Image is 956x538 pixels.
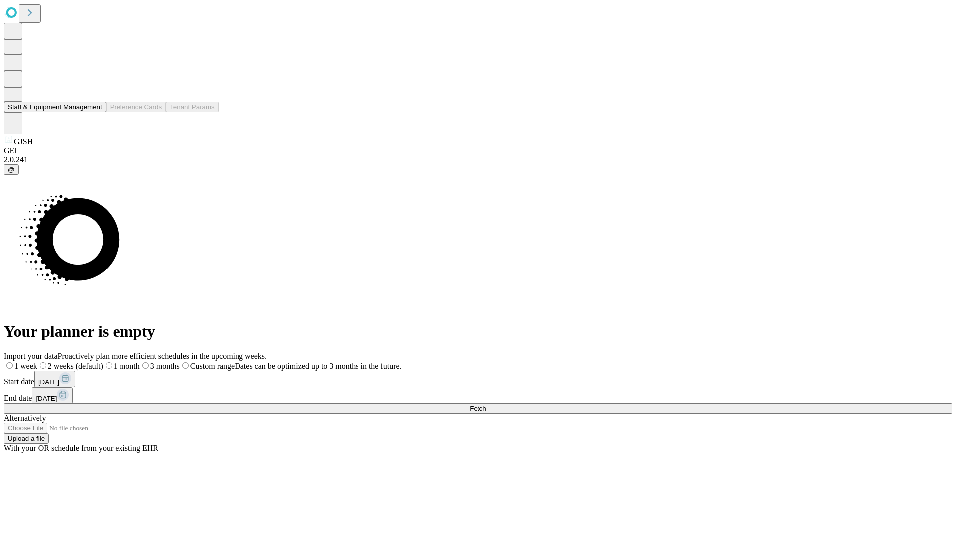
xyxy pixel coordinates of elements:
button: Preference Cards [106,102,166,112]
input: 2 weeks (default) [40,362,46,369]
button: [DATE] [32,387,73,403]
input: 1 month [106,362,112,369]
span: 2 weeks (default) [48,362,103,370]
button: Fetch [4,403,952,414]
input: 1 week [6,362,13,369]
span: @ [8,166,15,173]
span: Custom range [190,362,235,370]
button: [DATE] [34,371,75,387]
span: Proactively plan more efficient schedules in the upcoming weeks. [58,352,267,360]
button: Tenant Params [166,102,219,112]
input: 3 months [142,362,149,369]
button: Staff & Equipment Management [4,102,106,112]
div: Start date [4,371,952,387]
span: Import your data [4,352,58,360]
div: End date [4,387,952,403]
span: 1 week [14,362,37,370]
div: GEI [4,146,952,155]
input: Custom rangeDates can be optimized up to 3 months in the future. [182,362,189,369]
span: 1 month [114,362,140,370]
span: Dates can be optimized up to 3 months in the future. [235,362,401,370]
h1: Your planner is empty [4,322,952,341]
span: GJSH [14,137,33,146]
span: 3 months [150,362,180,370]
button: @ [4,164,19,175]
span: Alternatively [4,414,46,422]
button: Upload a file [4,433,49,444]
span: With your OR schedule from your existing EHR [4,444,158,452]
span: Fetch [470,405,486,412]
div: 2.0.241 [4,155,952,164]
span: [DATE] [38,378,59,386]
span: [DATE] [36,395,57,402]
